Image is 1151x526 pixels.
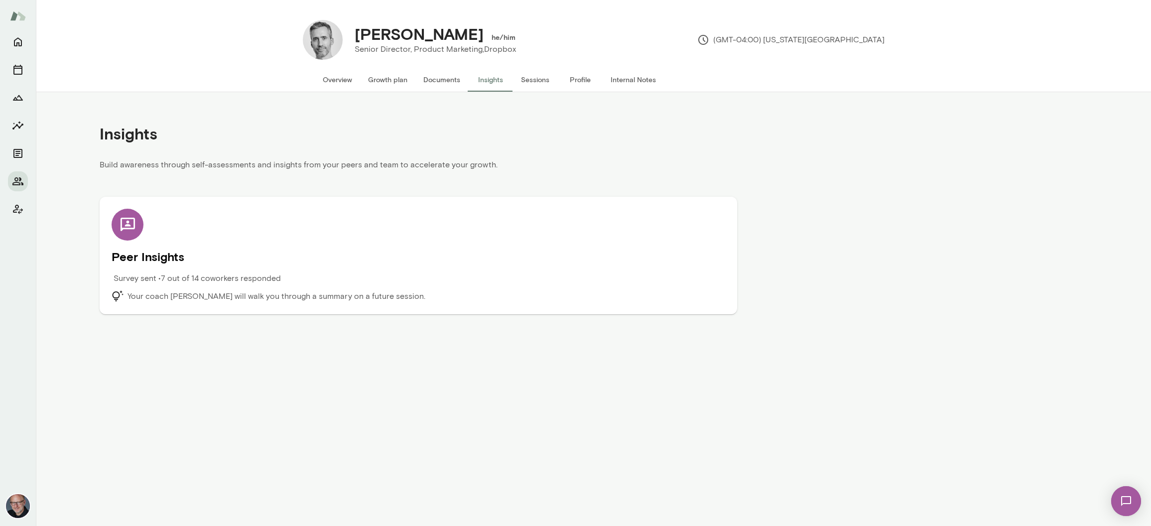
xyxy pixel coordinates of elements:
div: Peer Insights Survey sent •7 out of 14 coworkers respondedYour coach [PERSON_NAME] will walk you ... [100,197,737,314]
button: Sessions [513,68,558,92]
button: Home [8,32,28,52]
button: Growth plan [360,68,415,92]
p: Senior Director, Product Marketing, Dropbox [355,43,516,55]
button: Documents [8,143,28,163]
button: Documents [415,68,468,92]
img: George Baier IV [303,20,343,60]
button: Sessions [8,60,28,80]
button: Overview [315,68,360,92]
img: Nick Gould [6,494,30,518]
p: Your coach [PERSON_NAME] will walk you through a summary on a future session. [128,290,425,302]
p: Build awareness through self-assessments and insights from your peers and team to accelerate your... [100,159,737,177]
p: (GMT-04:00) [US_STATE][GEOGRAPHIC_DATA] [697,34,885,46]
button: Internal Notes [603,68,664,92]
h4: Insights [100,124,157,143]
h6: he/him [492,32,516,42]
img: Mento [10,6,26,25]
button: Growth Plan [8,88,28,108]
button: Insights [8,116,28,135]
button: Members [8,171,28,191]
h4: [PERSON_NAME] [355,24,484,43]
button: Client app [8,199,28,219]
div: Peer Insights Survey sent •7 out of 14 coworkers respondedYour coach [PERSON_NAME] will walk you ... [112,209,725,302]
button: Insights [468,68,513,92]
button: Profile [558,68,603,92]
h5: Peer Insights [112,249,725,264]
p: Survey sent • 7 out of 14 coworkers responded [114,272,281,284]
